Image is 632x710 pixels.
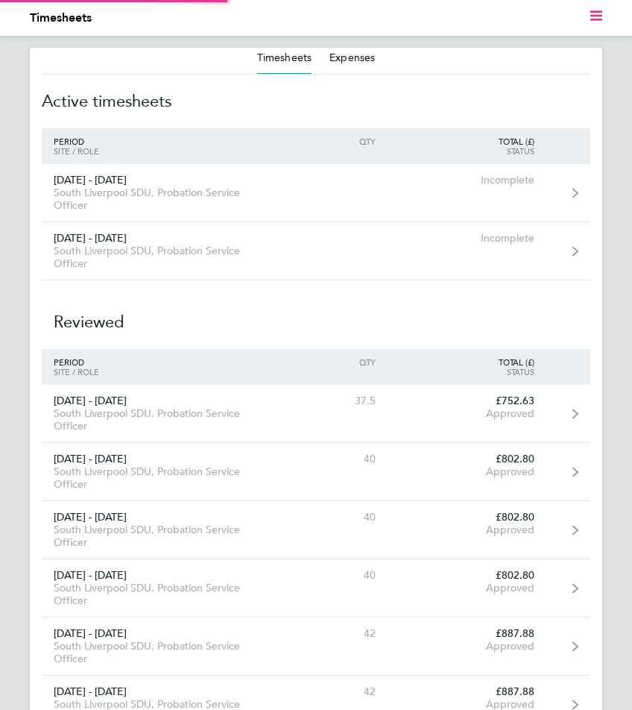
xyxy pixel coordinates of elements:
[388,407,546,420] div: Approved
[42,511,283,524] div: [DATE] - [DATE]
[42,75,590,128] h2: Active timesheets
[388,685,546,698] div: £887.88
[388,367,546,377] div: Status
[388,511,546,524] div: £802.80
[388,640,546,653] div: Approved
[42,453,283,465] div: [DATE] - [DATE]
[42,627,283,640] div: [DATE] - [DATE]
[388,174,546,186] div: Incomplete
[42,465,283,491] div: South Liverpool SDU, Probation Service Officer
[283,357,388,367] div: Qty
[388,136,546,146] div: Total (£)
[283,569,388,582] div: 40
[257,51,312,66] button: Timesheets
[283,685,388,698] div: 42
[388,465,546,478] div: Approved
[388,582,546,594] div: Approved
[54,136,84,147] span: Period
[42,174,283,186] div: [DATE] - [DATE]
[283,627,388,640] div: 42
[42,146,283,156] div: Site / Role
[388,627,546,640] div: £887.88
[42,367,283,377] div: Site / Role
[42,407,283,433] div: South Liverpool SDU, Probation Service Officer
[42,582,283,607] div: South Liverpool SDU, Probation Service Officer
[388,357,546,367] div: Total (£)
[42,232,283,245] div: [DATE] - [DATE]
[42,524,283,549] div: South Liverpool SDU, Probation Service Officer
[42,443,590,501] a: [DATE] - [DATE]South Liverpool SDU, Probation Service Officer40£802.80Approved
[388,395,546,407] div: £752.63
[283,511,388,524] div: 40
[388,146,546,156] div: Status
[42,569,283,582] div: [DATE] - [DATE]
[42,385,590,443] a: [DATE] - [DATE]South Liverpool SDU, Probation Service Officer37.5£752.63Approved
[54,356,84,368] span: Period
[388,232,546,245] div: Incomplete
[388,453,546,465] div: £802.80
[388,569,546,582] div: £802.80
[42,395,283,407] div: [DATE] - [DATE]
[42,222,590,280] a: [DATE] - [DATE]South Liverpool SDU, Probation Service OfficerIncomplete
[42,640,283,665] div: South Liverpool SDU, Probation Service Officer
[42,501,590,559] a: [DATE] - [DATE]South Liverpool SDU, Probation Service Officer40£802.80Approved
[42,245,283,270] div: South Liverpool SDU, Probation Service Officer
[42,164,590,222] a: [DATE] - [DATE]South Liverpool SDU, Probation Service OfficerIncomplete
[42,685,283,698] div: [DATE] - [DATE]
[283,395,388,407] div: 37.5
[329,51,375,66] button: Expenses
[388,524,546,536] div: Approved
[42,186,283,212] div: South Liverpool SDU, Probation Service Officer
[42,280,590,349] h2: Reviewed
[42,618,590,676] a: [DATE] - [DATE]South Liverpool SDU, Probation Service Officer42£887.88Approved
[30,9,92,27] li: Timesheets
[283,136,388,146] div: Qty
[283,453,388,465] div: 40
[42,559,590,618] a: [DATE] - [DATE]South Liverpool SDU, Probation Service Officer40£802.80Approved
